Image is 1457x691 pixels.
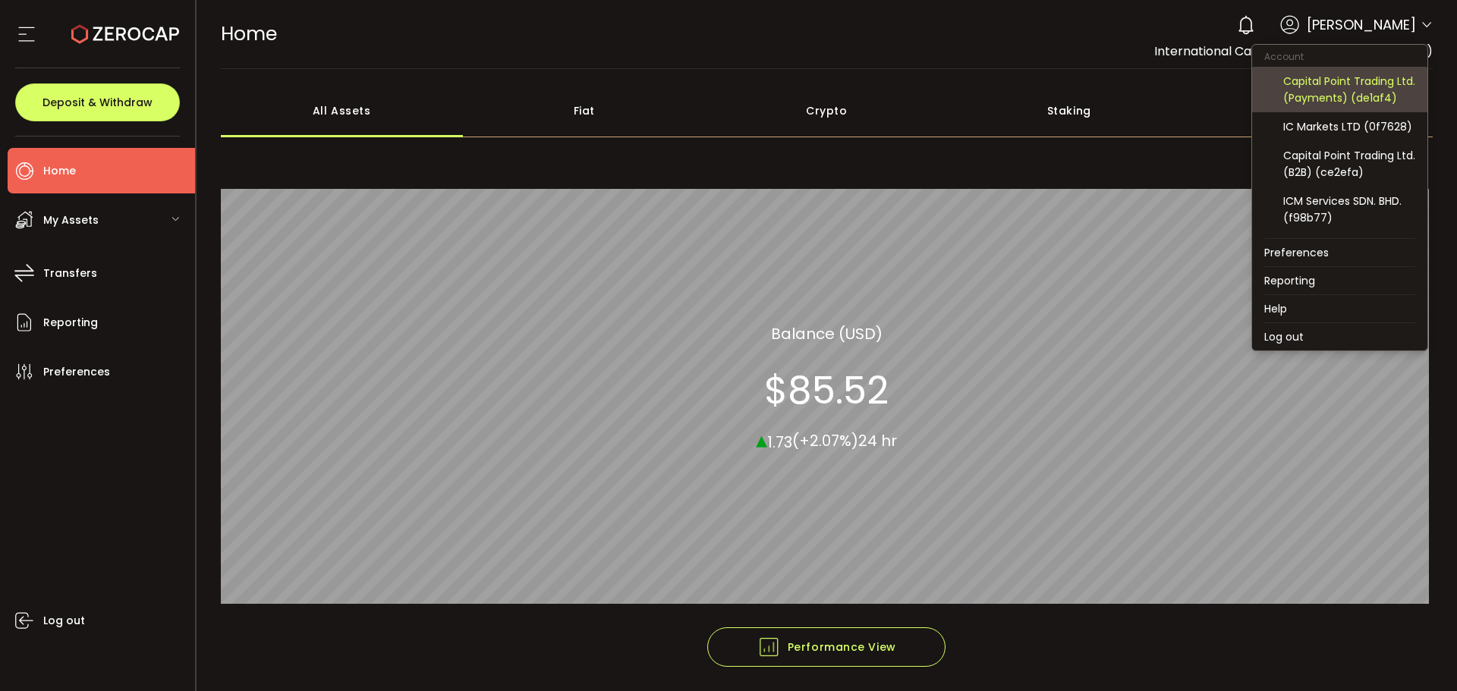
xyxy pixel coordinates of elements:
[1154,42,1433,60] span: International Capital Markets Pty Ltd (ab7bf8)
[1283,73,1415,106] div: Capital Point Trading Ltd. (Payments) (de1af4)
[1252,267,1427,294] li: Reporting
[43,361,110,383] span: Preferences
[706,84,949,137] div: Crypto
[792,430,858,451] span: (+2.07%)
[1252,295,1427,322] li: Help
[771,322,883,344] section: Balance (USD)
[764,367,889,413] section: $85.52
[43,312,98,334] span: Reporting
[1252,239,1427,266] li: Preferences
[1307,14,1416,35] span: [PERSON_NAME]
[1283,118,1415,135] div: IC Markets LTD (0f7628)
[42,97,153,108] span: Deposit & Withdraw
[756,422,767,455] span: ▴
[1283,193,1415,226] div: ICM Services SDN. BHD. (f98b77)
[1252,50,1316,63] span: Account
[221,84,464,137] div: All Assets
[707,627,946,667] button: Performance View
[948,84,1191,137] div: Staking
[1252,323,1427,350] li: Log out
[767,431,792,452] span: 1.73
[221,20,277,47] span: Home
[1381,618,1457,691] iframe: Chat Widget
[43,610,85,632] span: Log out
[463,84,706,137] div: Fiat
[1191,84,1433,137] div: Structured Products
[43,160,76,182] span: Home
[43,209,99,231] span: My Assets
[858,430,897,451] span: 24 hr
[15,83,180,121] button: Deposit & Withdraw
[1283,147,1415,181] div: Capital Point Trading Ltd. (B2B) (ce2efa)
[757,636,896,658] span: Performance View
[43,262,97,284] span: Transfers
